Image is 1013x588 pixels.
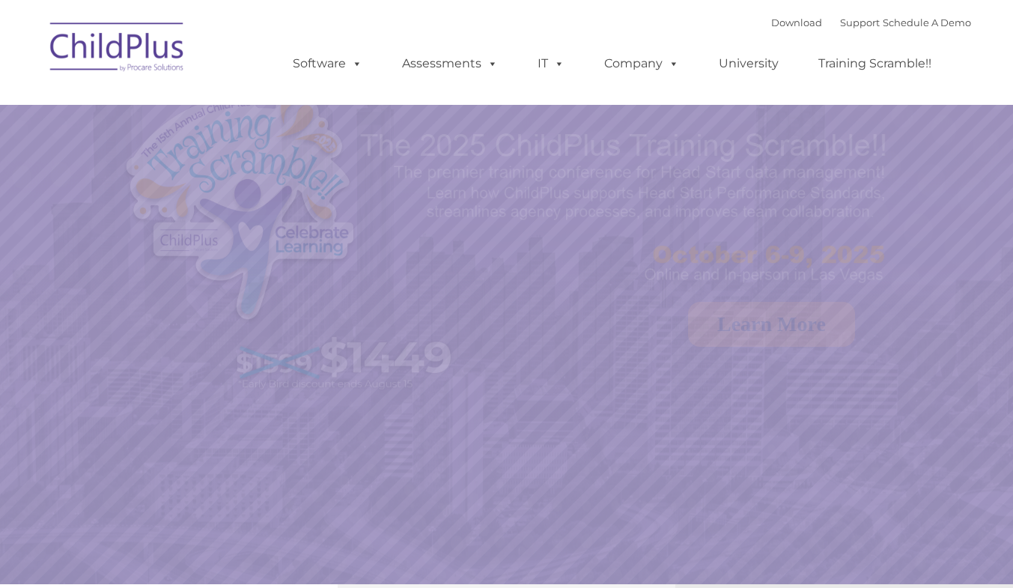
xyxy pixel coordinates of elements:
[523,49,579,79] a: IT
[803,49,946,79] a: Training Scramble!!
[883,16,971,28] a: Schedule A Demo
[278,49,377,79] a: Software
[43,12,192,87] img: ChildPlus by Procare Solutions
[704,49,794,79] a: University
[688,302,855,347] a: Learn More
[771,16,971,28] font: |
[589,49,694,79] a: Company
[387,49,513,79] a: Assessments
[771,16,822,28] a: Download
[840,16,880,28] a: Support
